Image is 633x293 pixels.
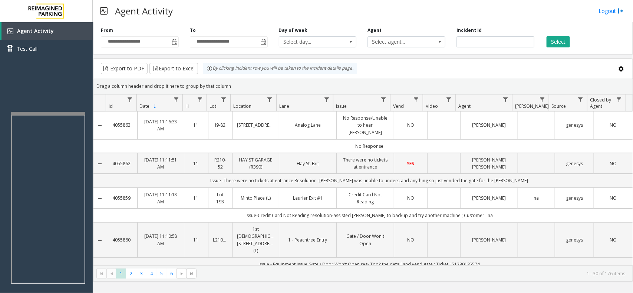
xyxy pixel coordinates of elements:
[407,122,414,128] span: NO
[179,271,185,277] span: Go to the next page
[101,27,113,34] label: From
[456,27,482,34] label: Incident Id
[207,66,212,71] img: infoIcon.svg
[368,37,429,47] span: Select agent...
[265,94,275,104] a: Location Filter Menu
[341,191,389,205] a: Credit Card Not Reading
[190,27,196,34] label: To
[125,94,135,104] a: Id Filter Menu
[93,123,106,129] a: Collapse Details
[237,121,274,129] a: [STREET_ADDRESS]
[111,121,133,129] a: 4055863
[407,237,414,243] span: NO
[399,121,422,129] a: NO
[109,103,113,109] span: Id
[203,63,357,74] div: By clicking Incident row you will be taken to the incident details page.
[610,195,617,201] span: NO
[213,121,228,129] a: I9-82
[341,233,389,247] a: Gate / Door Won't Open
[599,7,624,15] a: Logout
[106,209,633,222] td: issue-Credit Card Not Reading resolution-assisted [PERSON_NAME] to backup and try another machine...
[407,195,414,201] span: NO
[458,103,471,109] span: Agent
[189,271,195,277] span: Go to the last page
[149,63,198,74] button: Export to Excel
[189,194,204,202] a: 11
[189,236,204,243] a: 11
[111,236,133,243] a: 4055860
[465,194,513,202] a: [PERSON_NAME]
[610,122,617,128] span: NO
[167,269,177,279] span: Page 6
[599,236,628,243] a: NO
[187,269,197,279] span: Go to the last page
[399,236,422,243] a: NO
[170,37,178,47] span: Toggle popup
[100,2,108,20] img: pageIcon
[93,161,106,167] a: Collapse Details
[210,103,216,109] span: Lot
[7,28,13,34] img: 'icon'
[219,94,229,104] a: Lot Filter Menu
[116,269,126,279] span: Page 1
[341,114,389,136] a: No Response/Unable to hear [PERSON_NAME]
[501,94,511,104] a: Agent Filter Menu
[189,121,204,129] a: 11
[17,45,37,53] span: Test Call
[426,103,438,109] span: Video
[152,103,158,109] span: Sortable
[186,103,189,109] span: H
[142,191,179,205] a: [DATE] 11:11:18 AM
[237,194,274,202] a: Minto Place (L)
[610,160,617,167] span: NO
[599,121,628,129] a: NO
[17,27,54,34] span: Agent Activity
[599,194,628,202] a: NO
[465,121,513,129] a: [PERSON_NAME]
[537,94,547,104] a: Parker Filter Menu
[213,236,228,243] a: L21078200
[614,94,624,104] a: Closed by Agent Filter Menu
[201,270,625,277] kendo-pager-info: 1 - 30 of 176 items
[547,36,570,47] button: Select
[393,103,404,109] span: Vend
[146,269,156,279] span: Page 4
[560,194,589,202] a: genesys
[106,257,633,271] td: Issue - Equipment Issue Gate / Door Won't Open res- Took the detail and vend gate ; Ticket : 5128...
[171,94,181,104] a: Date Filter Menu
[126,269,136,279] span: Page 2
[106,174,633,187] td: Issue -There were no tickets at entrance Resolution -[PERSON_NAME] was unable to understand anyth...
[465,156,513,170] a: [PERSON_NAME] [PERSON_NAME]
[367,27,382,34] label: Agent
[322,94,332,104] a: Lane Filter Menu
[284,121,332,129] a: Analog Lane
[93,94,633,265] div: Data table
[399,194,422,202] a: NO
[93,80,633,93] div: Drag a column header and drop it here to group by that column
[399,160,422,167] a: YES
[465,236,513,243] a: [PERSON_NAME]
[111,2,177,20] h3: Agent Activity
[590,97,611,109] span: Closed by Agent
[341,156,389,170] a: There were no tickets at entrance
[195,94,205,104] a: H Filter Menu
[237,156,274,170] a: HAY ST GARAGE (R390)
[618,7,624,15] img: logout
[279,103,289,109] span: Lane
[111,160,133,167] a: 4055862
[189,160,204,167] a: 11
[411,94,421,104] a: Vend Filter Menu
[560,121,589,129] a: genesys
[515,103,549,109] span: [PERSON_NAME]
[93,237,106,243] a: Collapse Details
[233,103,251,109] span: Location
[444,94,454,104] a: Video Filter Menu
[106,139,633,153] td: No Response
[177,269,187,279] span: Go to the next page
[284,236,332,243] a: 1 - Peachtree Entry
[284,194,332,202] a: Laurier Exit #1
[156,269,167,279] span: Page 5
[93,196,106,202] a: Collapse Details
[610,237,617,243] span: NO
[213,156,228,170] a: R210-52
